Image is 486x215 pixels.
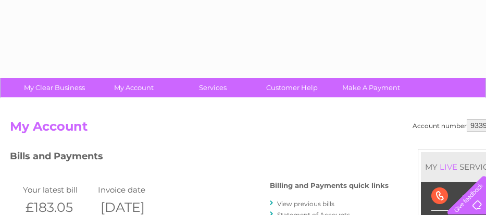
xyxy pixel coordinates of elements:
[91,78,177,97] a: My Account
[249,78,335,97] a: Customer Help
[170,78,256,97] a: Services
[438,162,459,172] div: LIVE
[20,183,95,197] td: Your latest bill
[95,183,170,197] td: Invoice date
[270,182,389,189] h4: Billing and Payments quick links
[328,78,414,97] a: Make A Payment
[11,78,97,97] a: My Clear Business
[10,149,389,167] h3: Bills and Payments
[277,200,334,208] a: View previous bills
